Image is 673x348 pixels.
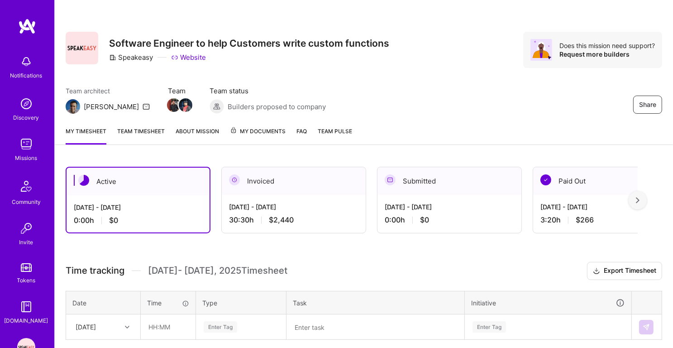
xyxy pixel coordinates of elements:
[576,215,594,225] span: $266
[66,265,124,276] span: Time tracking
[12,197,41,207] div: Community
[66,86,150,96] span: Team architect
[385,174,396,185] img: Submitted
[167,98,181,112] img: Team Member Avatar
[84,102,139,111] div: [PERSON_NAME]
[196,291,286,314] th: Type
[17,135,35,153] img: teamwork
[420,215,429,225] span: $0
[176,126,219,145] a: About Mission
[230,126,286,145] a: My Documents
[66,126,106,145] a: My timesheet
[229,202,358,212] div: [DATE] - [DATE]
[171,53,206,62] a: Website
[180,97,191,113] a: Team Member Avatar
[168,97,180,113] a: Team Member Avatar
[109,54,116,61] i: icon CompanyGray
[639,100,656,109] span: Share
[229,215,358,225] div: 30:30 h
[286,291,465,314] th: Task
[633,96,662,114] button: Share
[19,237,33,247] div: Invite
[228,102,326,111] span: Builders proposed to company
[593,266,600,276] i: icon Download
[17,95,35,113] img: discovery
[385,215,514,225] div: 0:00 h
[540,215,670,225] div: 3:20 h
[318,126,352,145] a: Team Pulse
[473,320,506,334] div: Enter Tag
[143,103,150,110] i: icon Mail
[21,263,32,272] img: tokens
[109,53,153,62] div: Speakeasy
[141,315,195,339] input: HH:MM
[10,71,43,80] div: Notifications
[76,322,96,332] div: [DATE]
[117,126,165,145] a: Team timesheet
[109,216,118,225] span: $0
[148,265,287,276] span: [DATE] - [DATE] , 2025 Timesheet
[210,99,224,114] img: Builders proposed to company
[318,128,352,135] span: Team Pulse
[210,86,326,96] span: Team status
[14,113,39,122] div: Discovery
[15,153,38,163] div: Missions
[269,215,294,225] span: $2,440
[17,298,35,316] img: guide book
[109,38,389,49] h3: Software Engineer to help Customers write custom functions
[17,53,35,71] img: bell
[74,216,202,225] div: 0:00 h
[229,174,240,185] img: Invoiced
[540,174,551,185] img: Paid Out
[66,291,141,314] th: Date
[559,50,655,58] div: Request more builders
[168,86,191,96] span: Team
[67,168,210,195] div: Active
[15,175,37,197] img: Community
[643,324,650,331] img: Submit
[74,203,202,212] div: [DATE] - [DATE]
[17,275,36,285] div: Tokens
[17,219,35,237] img: Invite
[18,18,36,34] img: logo
[125,325,129,329] i: icon Chevron
[377,167,521,195] div: Submitted
[78,175,89,186] img: Active
[587,262,662,280] button: Export Timesheet
[147,298,189,308] div: Time
[179,98,192,112] img: Team Member Avatar
[471,298,625,308] div: Initiative
[559,41,655,50] div: Does this mission need support?
[636,197,640,203] img: right
[66,32,98,64] img: Company Logo
[230,126,286,136] span: My Documents
[296,126,307,145] a: FAQ
[66,99,80,114] img: Team Architect
[204,320,237,334] div: Enter Tag
[5,316,48,325] div: [DOMAIN_NAME]
[530,39,552,61] img: Avatar
[540,202,670,212] div: [DATE] - [DATE]
[385,202,514,212] div: [DATE] - [DATE]
[222,167,366,195] div: Invoiced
